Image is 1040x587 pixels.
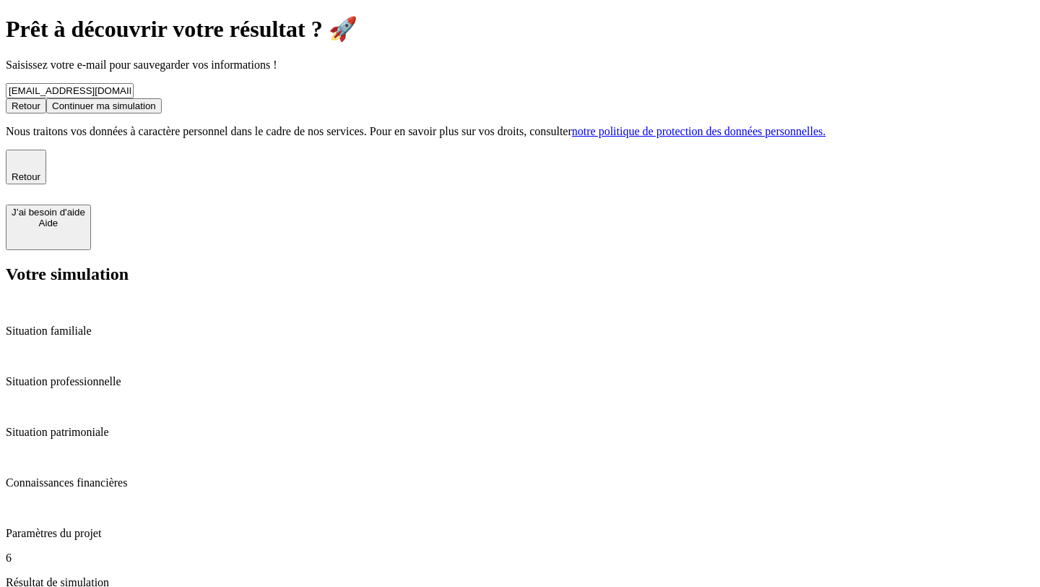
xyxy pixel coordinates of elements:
[6,83,134,98] input: Votre e-mail
[12,100,40,111] div: Retour
[6,15,1034,43] h1: Prêt à découvrir votre résultat ? 🚀
[6,98,46,113] button: Retour
[6,125,572,137] span: Nous traitons vos données à caractère personnel dans le cadre de nos services. Pour en savoir plu...
[6,59,1034,72] p: Saisissez votre e-mail pour sauvegarder vos informations !
[572,125,825,137] a: notre politique de protection des données personnelles.
[46,98,162,113] button: Continuer ma simulation
[52,100,156,111] div: Continuer ma simulation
